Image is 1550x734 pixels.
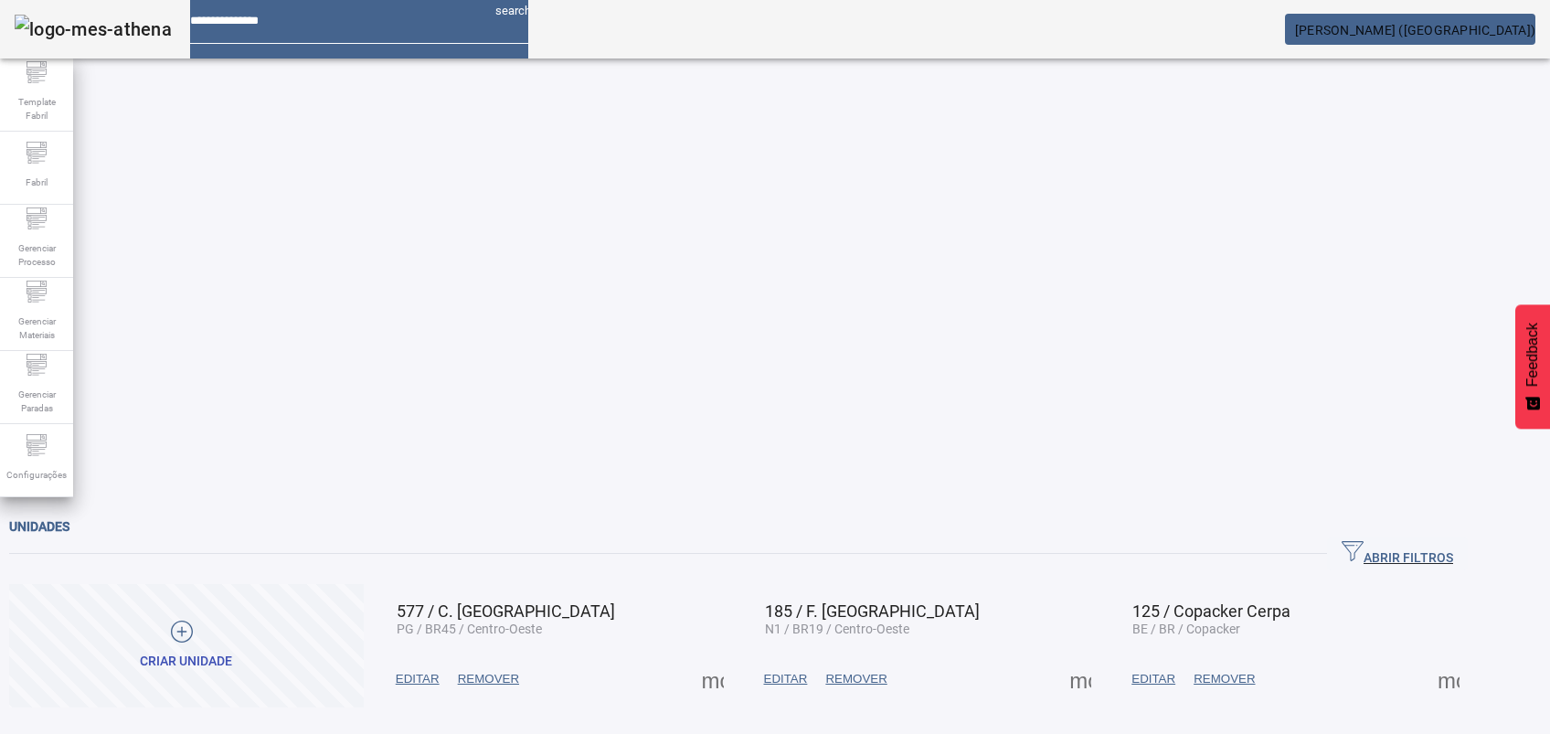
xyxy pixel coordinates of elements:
span: 185 / F. [GEOGRAPHIC_DATA] [765,601,980,621]
button: EDITAR [1122,663,1184,696]
img: logo-mes-athena [15,15,172,44]
div: Criar unidade [140,653,232,671]
span: Gerenciar Materiais [9,309,64,347]
span: EDITAR [764,670,808,688]
button: ABRIR FILTROS [1327,537,1468,570]
span: REMOVER [458,670,519,688]
button: REMOVER [1184,663,1264,696]
span: 577 / C. [GEOGRAPHIC_DATA] [397,601,615,621]
span: REMOVER [825,670,886,688]
span: Template Fabril [9,90,64,128]
button: Criar unidade [9,584,364,707]
span: EDITAR [396,670,440,688]
span: REMOVER [1194,670,1255,688]
span: Gerenciar Processo [9,236,64,274]
span: N1 / BR19 / Centro-Oeste [765,622,909,636]
span: Unidades [9,519,69,534]
button: EDITAR [387,663,449,696]
span: Configurações [1,463,72,487]
button: Feedback - Mostrar pesquisa [1515,304,1550,429]
span: Fabril [20,170,53,195]
span: ABRIR FILTROS [1342,540,1453,568]
span: Feedback [1524,323,1541,387]
span: Gerenciar Paradas [9,382,64,420]
button: Mais [696,663,729,696]
button: REMOVER [449,663,528,696]
span: BE / BR / Copacker [1132,622,1240,636]
button: EDITAR [755,663,817,696]
span: 125 / Copacker Cerpa [1132,601,1290,621]
button: Mais [1064,663,1097,696]
span: PG / BR45 / Centro-Oeste [397,622,542,636]
span: EDITAR [1131,670,1175,688]
button: Mais [1432,663,1465,696]
button: REMOVER [816,663,896,696]
span: [PERSON_NAME] ([GEOGRAPHIC_DATA]) [1295,23,1535,37]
